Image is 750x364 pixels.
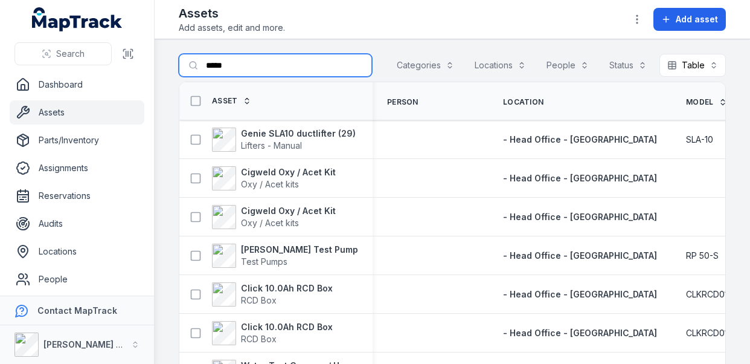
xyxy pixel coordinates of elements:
[212,96,238,106] span: Asset
[659,54,726,77] button: Table
[179,22,285,34] span: Add assets, edit and more.
[56,48,85,60] span: Search
[241,179,299,189] span: Oxy / Acet kits
[601,54,655,77] button: Status
[686,134,713,146] span: SLA-10
[10,184,144,208] a: Reservations
[503,134,657,146] a: - Head Office - [GEOGRAPHIC_DATA]
[10,128,144,152] a: Parts/Inventory
[503,250,657,261] span: - Head Office - [GEOGRAPHIC_DATA]
[241,321,333,333] strong: Click 10.0Ah RCD Box
[241,334,277,344] span: RCD Box
[503,211,657,223] a: - Head Office - [GEOGRAPHIC_DATA]
[503,250,657,262] a: - Head Office - [GEOGRAPHIC_DATA]
[10,267,144,291] a: People
[503,289,657,299] span: - Head Office - [GEOGRAPHIC_DATA]
[503,288,657,301] a: - Head Office - [GEOGRAPHIC_DATA]
[241,256,287,267] span: Test Pumps
[503,212,657,222] span: - Head Office - [GEOGRAPHIC_DATA]
[241,205,336,217] strong: Cigweld Oxy / Acet Kit
[10,73,144,97] a: Dashboard
[503,328,657,338] span: - Head Office - [GEOGRAPHIC_DATA]
[10,156,144,180] a: Assignments
[241,218,299,228] span: Oxy / Acet kits
[686,250,719,262] span: RP 50-S
[241,295,277,305] span: RCD Box
[503,97,543,107] span: Location
[686,327,728,339] span: CLKRCD01
[10,239,144,264] a: Locations
[212,244,358,268] a: [PERSON_NAME] Test PumpTest Pumps
[503,134,657,145] span: - Head Office - [GEOGRAPHIC_DATA]
[503,327,657,339] a: - Head Office - [GEOGRAPHIC_DATA]
[676,13,718,25] span: Add asset
[653,8,726,31] button: Add asset
[212,205,336,229] a: Cigweld Oxy / Acet KitOxy / Acet kits
[212,282,333,307] a: Click 10.0Ah RCD BoxRCD Box
[241,166,336,178] strong: Cigweld Oxy / Acet Kit
[686,97,714,107] span: Model
[10,295,144,319] a: Forms
[212,128,356,152] a: Genie SLA10 ductlifter (29)Lifters - Manual
[241,128,356,140] strong: Genie SLA10 ductlifter (29)
[241,140,302,151] span: Lifters - Manual
[539,54,597,77] button: People
[387,97,418,107] span: Person
[212,321,333,345] a: Click 10.0Ah RCD BoxRCD Box
[10,212,144,236] a: Audits
[241,244,358,256] strong: [PERSON_NAME] Test Pump
[686,288,728,301] span: CLKRCD01
[37,305,117,316] strong: Contact MapTrack
[212,166,336,190] a: Cigweld Oxy / Acet KitOxy / Acet kits
[14,42,112,65] button: Search
[10,100,144,125] a: Assets
[212,96,251,106] a: Asset
[32,7,123,31] a: MapTrack
[503,172,657,184] a: - Head Office - [GEOGRAPHIC_DATA]
[179,5,285,22] h2: Assets
[43,339,127,349] strong: [PERSON_NAME] Air
[241,282,333,294] strong: Click 10.0Ah RCD Box
[686,97,727,107] a: Model
[503,173,657,183] span: - Head Office - [GEOGRAPHIC_DATA]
